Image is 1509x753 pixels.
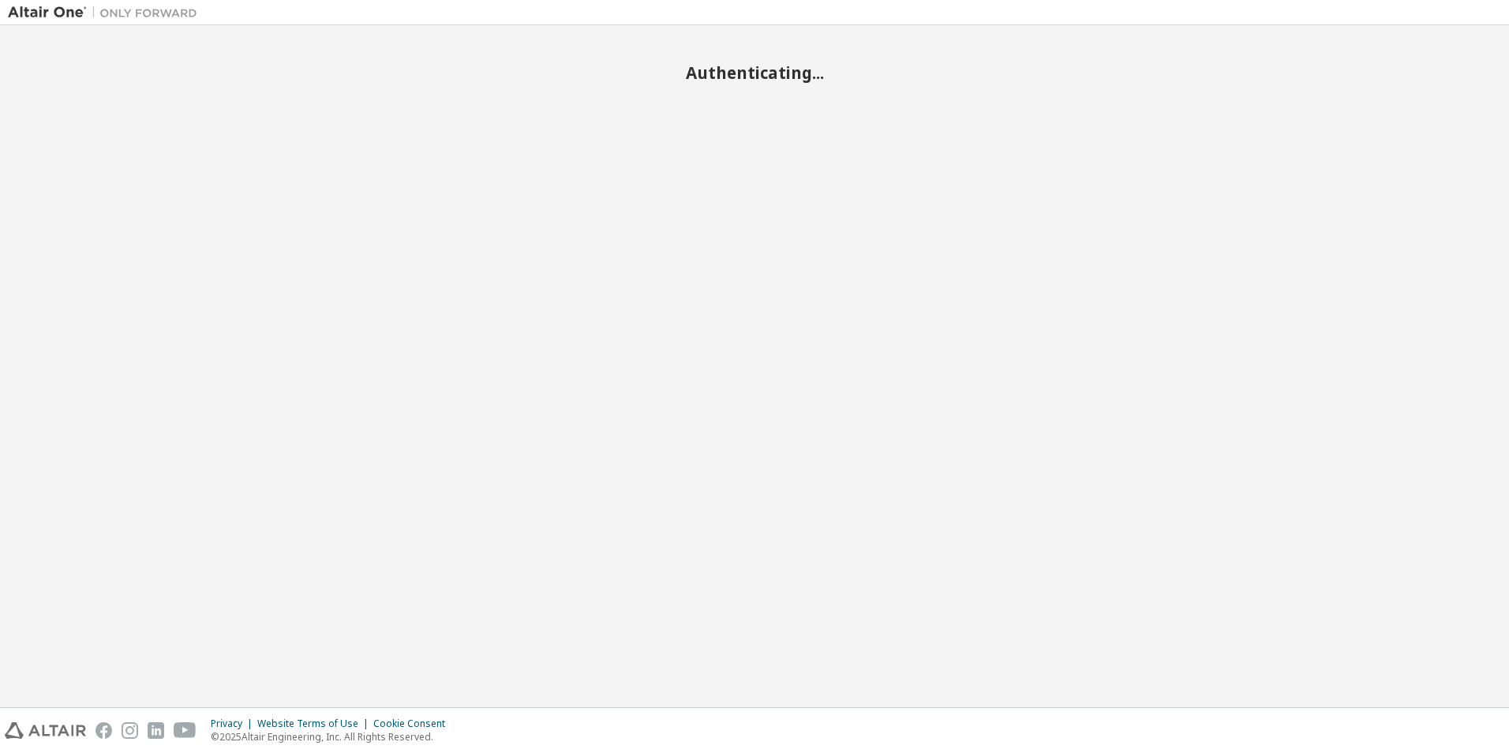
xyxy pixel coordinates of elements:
[211,730,455,744] p: © 2025 Altair Engineering, Inc. All Rights Reserved.
[8,5,205,21] img: Altair One
[373,717,455,730] div: Cookie Consent
[8,62,1501,83] h2: Authenticating...
[211,717,257,730] div: Privacy
[122,722,138,739] img: instagram.svg
[257,717,373,730] div: Website Terms of Use
[174,722,197,739] img: youtube.svg
[148,722,164,739] img: linkedin.svg
[95,722,112,739] img: facebook.svg
[5,722,86,739] img: altair_logo.svg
